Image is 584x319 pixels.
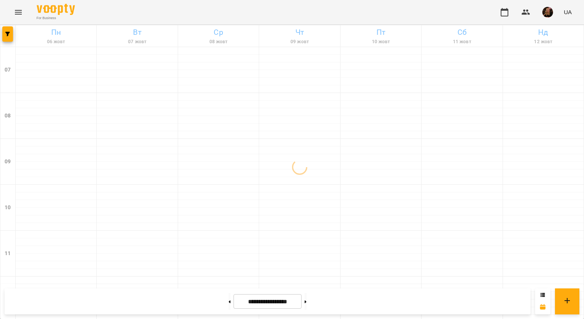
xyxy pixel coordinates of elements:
[260,38,339,46] h6: 09 жовт
[561,5,575,19] button: UA
[564,8,572,16] span: UA
[423,38,501,46] h6: 11 жовт
[179,38,258,46] h6: 08 жовт
[423,26,501,38] h6: Сб
[342,38,420,46] h6: 10 жовт
[5,203,11,212] h6: 10
[260,26,339,38] h6: Чт
[542,7,553,18] img: 019b2ef03b19e642901f9fba5a5c5a68.jpg
[504,38,582,46] h6: 12 жовт
[9,3,28,21] button: Menu
[5,112,11,120] h6: 08
[17,26,95,38] h6: Пн
[5,249,11,258] h6: 11
[5,66,11,74] h6: 07
[98,26,176,38] h6: Вт
[98,38,176,46] h6: 07 жовт
[342,26,420,38] h6: Пт
[504,26,582,38] h6: Нд
[37,16,75,21] span: For Business
[37,4,75,15] img: Voopty Logo
[179,26,258,38] h6: Ср
[17,38,95,46] h6: 06 жовт
[5,158,11,166] h6: 09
